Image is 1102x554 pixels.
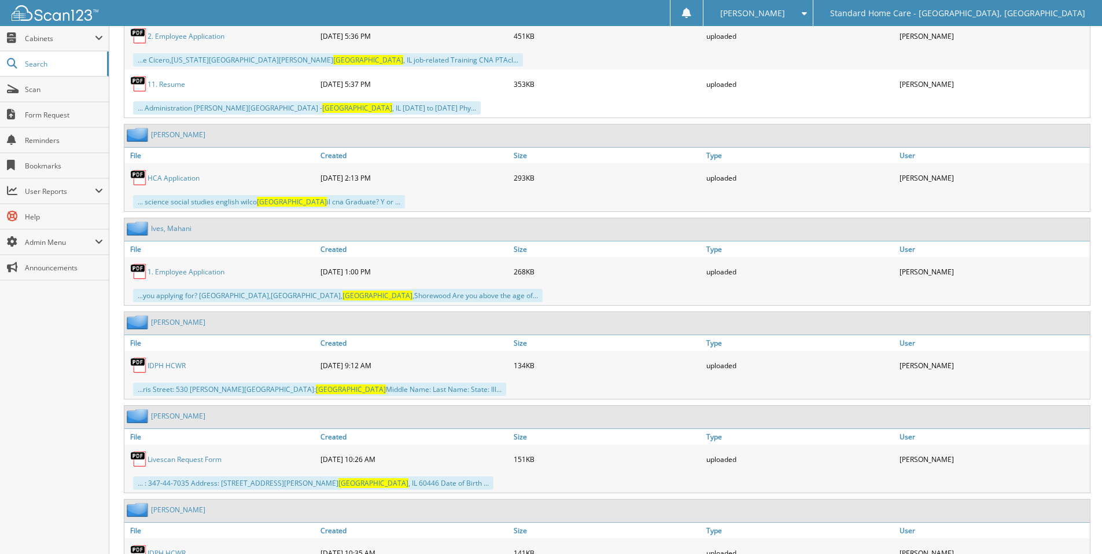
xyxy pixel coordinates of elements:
a: Type [703,335,897,351]
a: Created [318,335,511,351]
span: Form Request [25,110,103,120]
span: Scan [25,85,103,94]
span: [PERSON_NAME] [720,10,785,17]
span: Help [25,212,103,222]
div: uploaded [703,166,897,189]
a: Size [511,429,704,445]
span: [GEOGRAPHIC_DATA] [316,384,386,394]
a: Type [703,523,897,538]
div: ... : 347-44-7035 Address: [STREET_ADDRESS][PERSON_NAME] , IL 60446 Date of Birth ... [133,476,493,490]
span: Bookmarks [25,161,103,171]
img: folder2.png [127,315,151,329]
div: [DATE] 10:26 AM [318,447,511,471]
div: 268KB [511,260,704,283]
div: uploaded [703,447,897,471]
a: IDPH HCWR [148,361,186,370]
div: uploaded [703,260,897,283]
div: [DATE] 9:12 AM [318,354,511,377]
span: [GEOGRAPHIC_DATA] [322,103,392,113]
span: [GEOGRAPHIC_DATA] [333,55,403,65]
div: [PERSON_NAME] [897,260,1090,283]
div: 151KB [511,447,704,471]
a: Size [511,241,704,257]
span: [GEOGRAPHIC_DATA] [338,478,408,488]
a: User [897,523,1090,538]
div: [PERSON_NAME] [897,447,1090,471]
div: 451KB [511,24,704,47]
span: Search [25,59,101,69]
a: 2. Employee Application [148,31,224,41]
img: folder2.png [127,127,151,142]
span: Admin Menu [25,237,95,247]
span: Reminders [25,135,103,145]
div: [PERSON_NAME] [897,72,1090,96]
span: [GEOGRAPHIC_DATA] [257,197,327,207]
div: [PERSON_NAME] [897,166,1090,189]
div: [PERSON_NAME] [897,354,1090,377]
img: PDF.png [130,75,148,93]
a: [PERSON_NAME] [151,130,205,140]
img: folder2.png [127,221,151,236]
span: Standard Home Care - [GEOGRAPHIC_DATA], [GEOGRAPHIC_DATA] [830,10,1085,17]
span: Cabinets [25,34,95,43]
a: [PERSON_NAME] [151,317,205,327]
a: [PERSON_NAME] [151,411,205,421]
div: [DATE] 1:00 PM [318,260,511,283]
img: PDF.png [130,169,148,186]
div: uploaded [703,24,897,47]
div: ...e Cicero,[US_STATE][GEOGRAPHIC_DATA][PERSON_NAME] , IL job-related Training CNA PTAcl... [133,53,523,67]
a: User [897,148,1090,163]
div: ... Administration [PERSON_NAME][GEOGRAPHIC_DATA] - , IL [DATE] to [DATE] Phy... [133,101,481,115]
a: Size [511,148,704,163]
div: [PERSON_NAME] [897,24,1090,47]
iframe: Chat Widget [1044,498,1102,554]
a: Created [318,148,511,163]
img: PDF.png [130,27,148,45]
a: Type [703,241,897,257]
a: File [124,429,318,445]
img: scan123-logo-white.svg [12,5,98,21]
div: ... science social studies english wilco il cna Graduate? Y or ... [133,195,405,208]
a: 1. Employee Application [148,267,224,277]
div: 353KB [511,72,704,96]
a: User [897,241,1090,257]
div: [DATE] 5:36 PM [318,24,511,47]
div: uploaded [703,72,897,96]
a: File [124,335,318,351]
div: [DATE] 5:37 PM [318,72,511,96]
a: HCA Application [148,173,200,183]
a: Size [511,523,704,538]
div: uploaded [703,354,897,377]
a: File [124,241,318,257]
a: Size [511,335,704,351]
a: Type [703,429,897,445]
a: Created [318,523,511,538]
a: Type [703,148,897,163]
div: ...ris Street: 530 [PERSON_NAME][GEOGRAPHIC_DATA]: Middle Name: Last Name: State: Ill... [133,383,506,396]
div: [DATE] 2:13 PM [318,166,511,189]
img: folder2.png [127,502,151,517]
span: Announcements [25,263,103,273]
a: Created [318,429,511,445]
a: Created [318,241,511,257]
div: 293KB [511,166,704,189]
div: ...you applying for? [GEOGRAPHIC_DATA],[GEOGRAPHIC_DATA], ,Shorewood Are you above the age of... [133,289,543,302]
img: PDF.png [130,357,148,374]
img: PDF.png [130,263,148,280]
span: [GEOGRAPHIC_DATA] [342,291,412,300]
a: User [897,429,1090,445]
a: 11. Resume [148,79,185,89]
img: folder2.png [127,409,151,423]
a: Ives, Mahani [151,223,191,233]
a: Livescan Request Form [148,454,222,464]
div: 134KB [511,354,704,377]
img: PDF.png [130,450,148,468]
span: User Reports [25,186,95,196]
a: User [897,335,1090,351]
a: [PERSON_NAME] [151,505,205,515]
a: File [124,148,318,163]
a: File [124,523,318,538]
